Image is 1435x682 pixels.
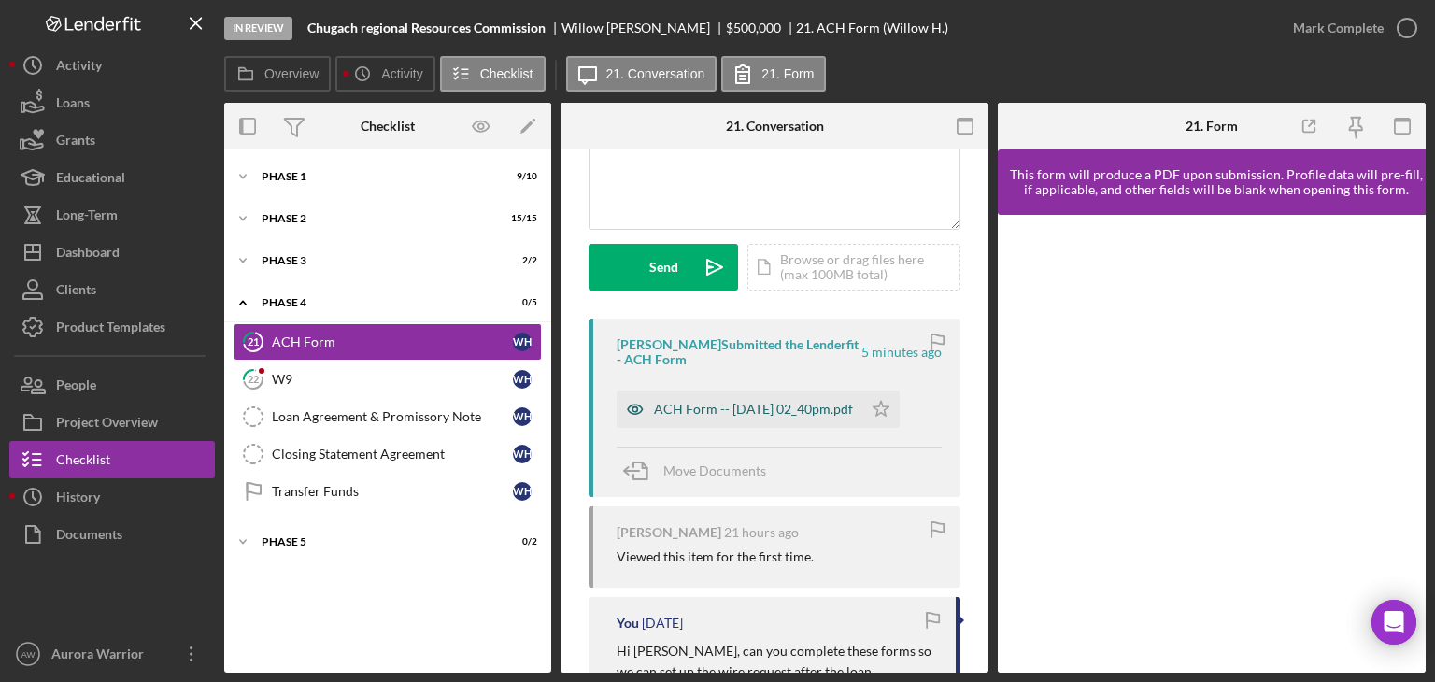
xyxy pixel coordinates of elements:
div: Transfer Funds [272,484,513,499]
div: Open Intercom Messenger [1371,600,1416,645]
button: Send [589,244,738,291]
div: Phase 1 [262,171,490,182]
div: Willow [PERSON_NAME] [561,21,726,36]
div: [PERSON_NAME] Submitted the Lenderfit - ACH Form [617,337,859,367]
div: History [56,478,100,520]
div: Project Overview [56,404,158,446]
button: Mark Complete [1274,9,1426,47]
button: Checklist [440,56,546,92]
button: History [9,478,215,516]
a: 22W9WH [234,361,542,398]
div: ACH Form -- [DATE] 02_40pm.pdf [654,402,853,417]
div: Phase 2 [262,213,490,224]
div: 15 / 15 [504,213,537,224]
div: 21. Form [1186,119,1238,134]
tspan: 22 [248,373,259,385]
text: AW [21,649,36,660]
div: Phase 3 [262,255,490,266]
div: Documents [56,516,122,558]
span: Move Documents [663,462,766,478]
time: 2025-09-15 18:48 [642,616,683,631]
div: Checklist [56,441,110,483]
div: W H [513,407,532,426]
span: $500,000 [726,20,781,36]
label: 21. Form [761,66,814,81]
div: This form will produce a PDF upon submission. Profile data will pre-fill, if applicable, and othe... [1007,167,1426,197]
iframe: Lenderfit form [1016,234,1409,654]
div: Send [649,244,678,291]
div: [PERSON_NAME] [617,525,721,540]
div: 21. Conversation [726,119,824,134]
button: ACH Form -- [DATE] 02_40pm.pdf [617,391,900,428]
div: Aurora Warrior [47,635,168,677]
div: 9 / 10 [504,171,537,182]
label: Checklist [480,66,533,81]
div: 2 / 2 [504,255,537,266]
button: 21. Form [721,56,826,92]
div: In Review [224,17,292,40]
div: Mark Complete [1293,9,1384,47]
div: W9 [272,372,513,387]
div: Phase 5 [262,536,490,547]
button: Move Documents [617,448,785,494]
button: AWAurora Warrior [9,635,215,673]
div: 21. ACH Form (Willow H.) [796,21,948,36]
div: W H [513,370,532,389]
label: Overview [264,66,319,81]
label: Activity [381,66,422,81]
div: 0 / 2 [504,536,537,547]
div: Loan Agreement & Promissory Note [272,409,513,424]
div: ACH Form [272,334,513,349]
button: 21. Conversation [566,56,717,92]
div: Closing Statement Agreement [272,447,513,462]
label: 21. Conversation [606,66,705,81]
button: Overview [224,56,331,92]
button: Project Overview [9,404,215,441]
time: 2025-09-18 21:49 [724,525,799,540]
time: 2025-09-19 18:40 [861,345,942,360]
b: Chugach regional Resources Commission [307,21,546,36]
div: W H [513,482,532,501]
button: Checklist [9,441,215,478]
div: 0 / 5 [504,297,537,308]
div: Viewed this item for the first time. [617,549,814,564]
div: W H [513,445,532,463]
a: Closing Statement AgreementWH [234,435,542,473]
a: Transfer FundsWH [234,473,542,510]
a: Loan Agreement & Promissory NoteWH [234,398,542,435]
button: Documents [9,516,215,553]
div: Phase 4 [262,297,490,308]
div: You [617,616,639,631]
div: W H [513,333,532,351]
